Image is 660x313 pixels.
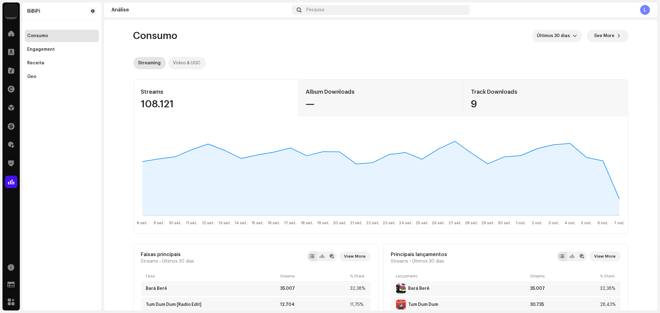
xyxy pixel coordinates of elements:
[141,259,158,264] span: Streams
[306,87,456,97] div: Album Downloads
[614,221,625,225] text: 7 out.
[548,221,559,225] text: 3 out.
[350,274,366,279] div: % Share
[497,221,511,225] text: 30 set.
[587,30,628,42] button: See More
[146,274,278,279] div: Faixa
[391,259,408,264] span: Streams
[138,57,161,69] div: Streaming
[133,30,178,42] span: Consumo
[25,30,99,42] re-m-nav-item: Consumo
[27,9,40,14] div: BiBiPi
[146,302,202,307] div: Tum Dum Dum [Radio Edit]
[396,274,528,279] div: Lançamento
[382,221,396,225] text: 23 set.
[111,7,289,12] div: Análise
[202,221,214,225] text: 12 set.
[391,251,447,258] div: Principais lançamentos
[600,286,616,291] div: 32,38%
[412,259,444,264] span: Últimos 30 dias
[564,221,576,225] text: 4 out.
[366,221,379,225] text: 22 set.
[280,274,348,279] div: Streams
[530,274,598,279] div: Streams
[27,74,36,79] div: Geo
[27,47,55,52] div: Engagement
[600,274,616,279] div: % Share
[153,221,164,225] text: 9 set.
[280,302,348,307] div: 12.704
[27,61,44,66] div: Receita
[589,251,621,261] button: View More
[481,221,494,225] text: 29 set.
[640,5,650,15] div: L
[300,221,313,225] text: 18 set.
[306,99,456,109] div: —
[141,99,291,109] div: 108.121
[530,286,598,291] div: 35.007
[350,302,366,307] div: 11,75%
[280,286,348,291] div: 35.007
[532,221,542,225] text: 2 out.
[530,302,598,307] div: 30.735
[25,43,99,56] re-m-nav-item: Engagement
[25,71,99,83] re-m-nav-item: Geo
[162,259,194,264] span: Últimos 30 dias
[25,57,99,69] re-m-nav-item: Receita
[471,87,621,97] div: Track Downloads
[169,221,181,225] text: 10 set.
[350,286,366,291] div: 32,38%
[218,221,231,225] text: 13 set.
[432,221,445,225] text: 26 set.
[408,302,438,307] div: Tum Dum Dum
[350,221,362,225] text: 21 set.
[160,259,161,264] span: •
[339,251,371,261] button: View More
[344,250,366,263] span: View More
[573,30,577,42] div: dropdown trigger
[410,259,411,264] span: •
[173,57,201,69] div: Video & UGC
[471,99,621,109] div: 9
[251,221,263,225] text: 15 set.
[396,300,406,310] img: F19B04CA-AF85-4EE9-88C1-14D2FA19980B
[5,5,17,17] img: 8570ccf7-64aa-46bf-9f70-61ee3b8451d8
[415,221,428,225] text: 25 set.
[306,7,324,12] span: Pesquisa
[137,221,148,225] text: 8 set.
[408,286,430,291] div: Bará Berê
[515,221,525,225] text: 1 out.
[317,221,329,225] text: 19 set.
[146,286,167,291] div: Bará Berê
[27,33,48,38] div: Consumo
[141,251,194,258] div: Faixas principais
[537,30,573,42] span: Últimos 30 dias
[448,221,461,225] text: 27 set.
[597,221,608,225] text: 6 out.
[284,221,296,225] text: 17 set.
[235,221,247,225] text: 14 set.
[581,221,592,225] text: 5 out.
[594,250,616,263] span: View More
[333,221,347,225] text: 20 set.
[594,30,615,42] span: See More
[399,221,412,225] text: 24 set.
[268,221,280,225] text: 16 set.
[464,221,478,225] text: 28 set.
[600,302,616,307] div: 28,43%
[396,284,406,294] img: DE3DB9F0-010B-4FCE-9C4A-E2026344D21C
[141,87,291,97] div: Streams
[186,221,197,225] text: 11 set.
